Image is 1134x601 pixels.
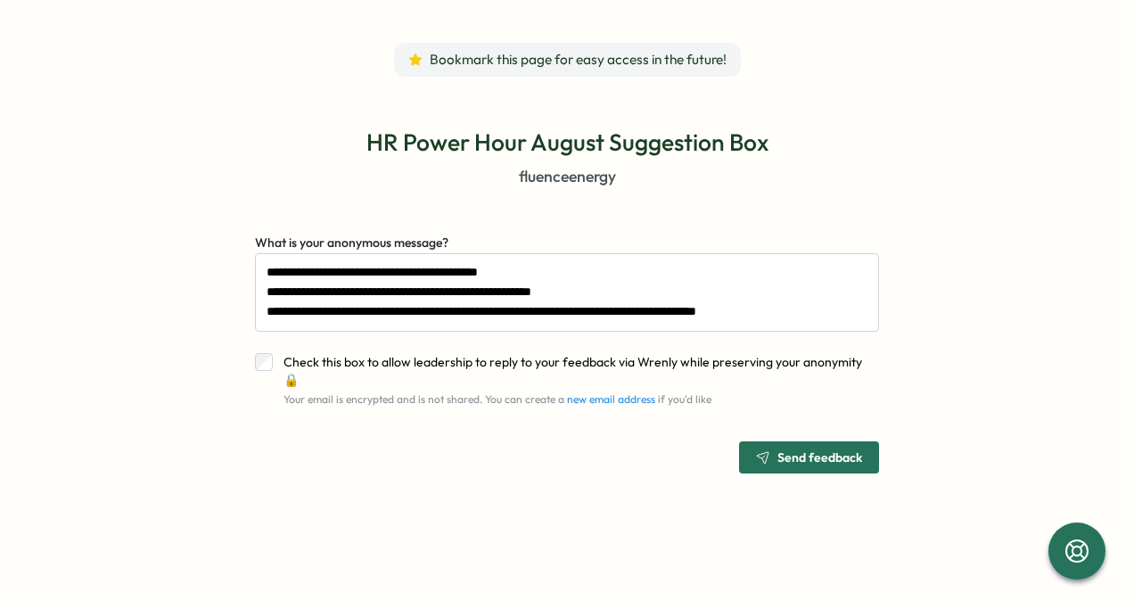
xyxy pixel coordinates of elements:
[777,451,862,464] span: Send feedback
[366,127,768,158] p: HR Power Hour August Suggestion Box
[519,165,616,188] p: fluenceenergy
[739,441,879,473] button: Send feedback
[283,392,711,406] span: Your email is encrypted and is not shared. You can create a if you'd like
[567,392,655,406] a: new email address
[430,50,727,70] span: Bookmark this page for easy access in the future!
[255,234,448,253] label: What is your anonymous message?
[283,354,862,388] span: Check this box to allow leadership to reply to your feedback via Wrenly while preserving your ano...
